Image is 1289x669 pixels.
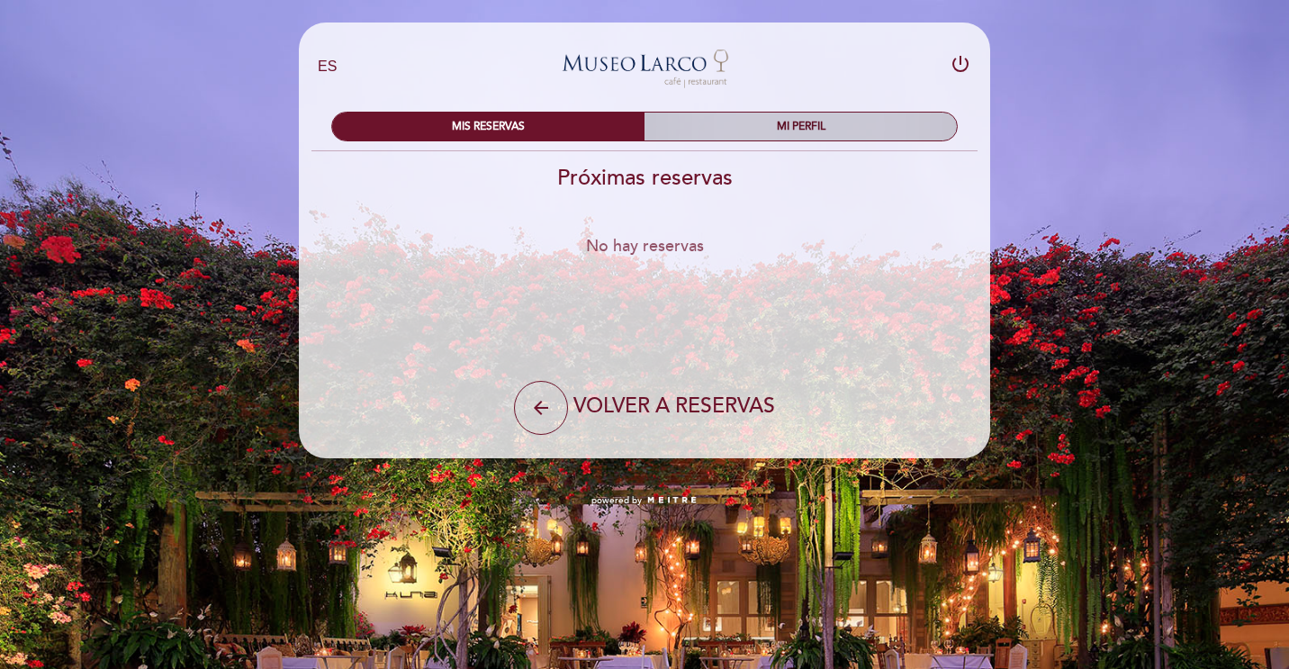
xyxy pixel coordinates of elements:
h2: Próximas reservas [298,165,991,191]
img: MEITRE [646,496,698,505]
span: powered by [591,494,642,507]
span: VOLVER A RESERVAS [573,393,775,419]
button: power_settings_new [950,53,971,81]
div: No hay reservas [298,236,991,256]
a: Museo [GEOGRAPHIC_DATA] - Restaurant [532,42,757,92]
i: arrow_back [530,397,552,419]
div: MIS RESERVAS [332,113,644,140]
button: arrow_back [514,381,568,435]
a: powered by [591,494,698,507]
i: power_settings_new [950,53,971,75]
div: MI PERFIL [644,113,957,140]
